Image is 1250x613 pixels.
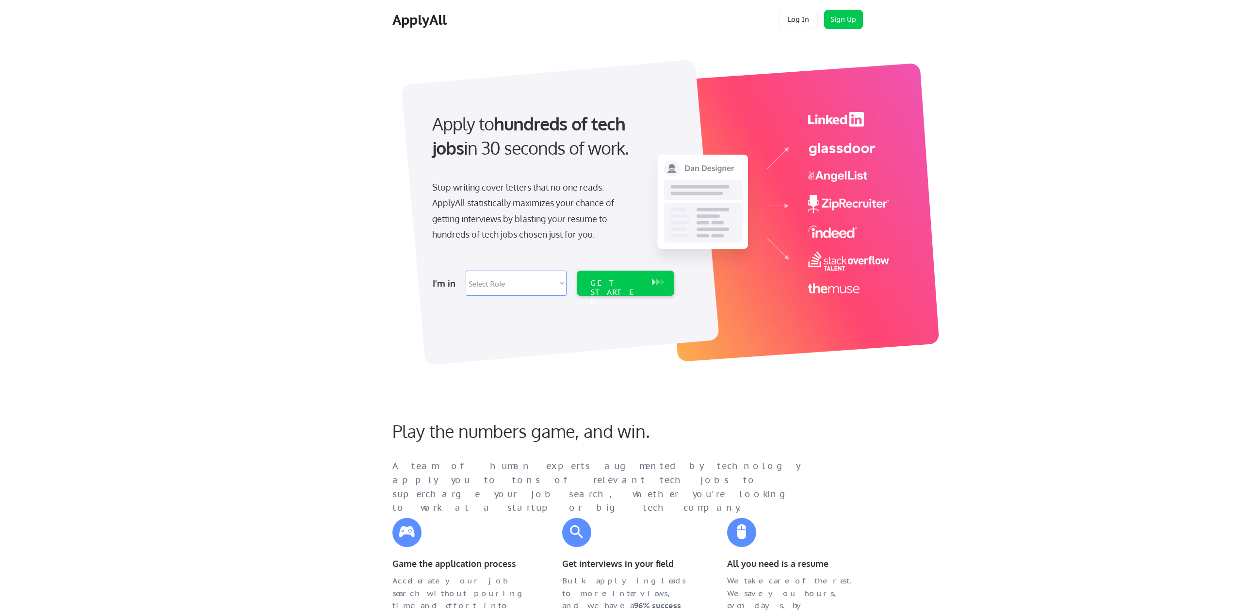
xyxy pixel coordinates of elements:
[392,557,523,571] div: Game the application process
[824,10,863,29] button: Sign Up
[392,420,693,441] div: Play the numbers game, and win.
[432,112,670,161] div: Apply to in 30 seconds of work.
[779,10,818,29] button: Log In
[392,12,450,28] div: ApplyAll
[727,557,858,571] div: All you need is a resume
[432,113,630,159] strong: hundreds of tech jobs
[590,278,642,306] div: GET STARTED
[433,275,460,291] div: I'm in
[392,459,819,515] div: A team of human experts augmented by technology apply you to tons of relevant tech jobs to superc...
[562,557,693,571] div: Get interviews in your field
[432,179,632,242] div: Stop writing cover letters that no one reads. ApplyAll statistically maximizes your chance of get...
